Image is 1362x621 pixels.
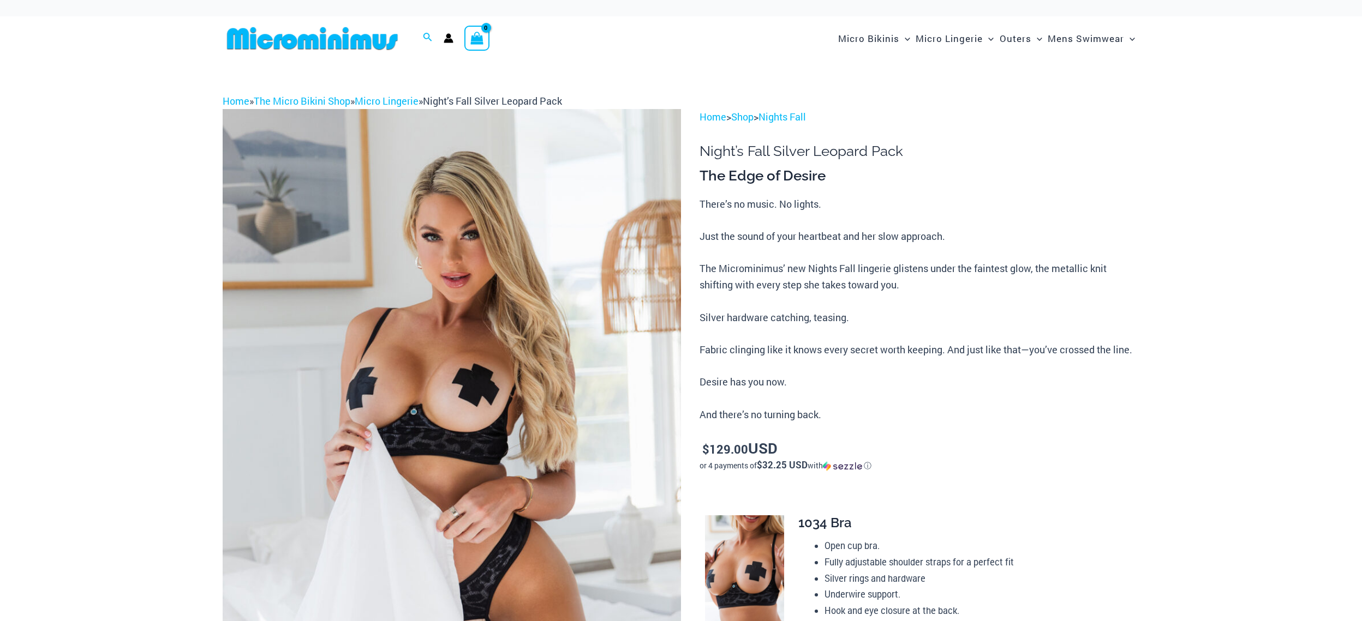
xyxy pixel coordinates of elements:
h1: Night’s Fall Silver Leopard Pack [700,143,1139,160]
bdi: 129.00 [702,441,748,457]
li: Underwire support. [825,586,1130,602]
div: or 4 payments of$32.25 USDwithSezzle Click to learn more about Sezzle [700,460,1139,471]
span: Outers [1000,25,1031,52]
li: Silver rings and hardware [825,570,1130,587]
nav: Site Navigation [834,20,1139,57]
a: OutersMenu ToggleMenu Toggle [997,22,1045,55]
div: or 4 payments of with [700,460,1139,471]
span: $ [702,441,709,457]
span: Menu Toggle [1031,25,1042,52]
span: Menu Toggle [1124,25,1135,52]
a: Home [223,94,249,107]
a: Nights Fall [758,110,806,123]
a: Search icon link [423,31,433,45]
li: Hook and eye closure at the back. [825,602,1130,619]
li: Fully adjustable shoulder straps for a perfect fit [825,554,1130,570]
span: Menu Toggle [983,25,994,52]
p: There’s no music. No lights. Just the sound of your heartbeat and her slow approach. The Micromin... [700,196,1139,423]
a: Micro Lingerie [355,94,419,107]
a: Mens SwimwearMenu ToggleMenu Toggle [1045,22,1138,55]
p: > > [700,109,1139,125]
li: Open cup bra. [825,538,1130,554]
p: USD [700,440,1139,457]
a: The Micro Bikini Shop [254,94,350,107]
h3: The Edge of Desire [700,167,1139,185]
a: Account icon link [444,33,453,43]
span: 1034 Bra [798,515,852,530]
img: MM SHOP LOGO FLAT [223,26,402,51]
span: Night’s Fall Silver Leopard Pack [423,94,562,107]
span: $32.25 USD [757,459,808,471]
a: Shop [731,110,754,123]
a: Micro LingerieMenu ToggleMenu Toggle [913,22,996,55]
a: Home [700,110,726,123]
span: Micro Lingerie [916,25,983,52]
img: Sezzle [823,461,862,471]
span: Micro Bikinis [838,25,899,52]
a: View Shopping Cart, empty [464,26,489,51]
span: Menu Toggle [899,25,910,52]
span: » » » [223,94,562,107]
span: Mens Swimwear [1048,25,1124,52]
a: Micro BikinisMenu ToggleMenu Toggle [835,22,913,55]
